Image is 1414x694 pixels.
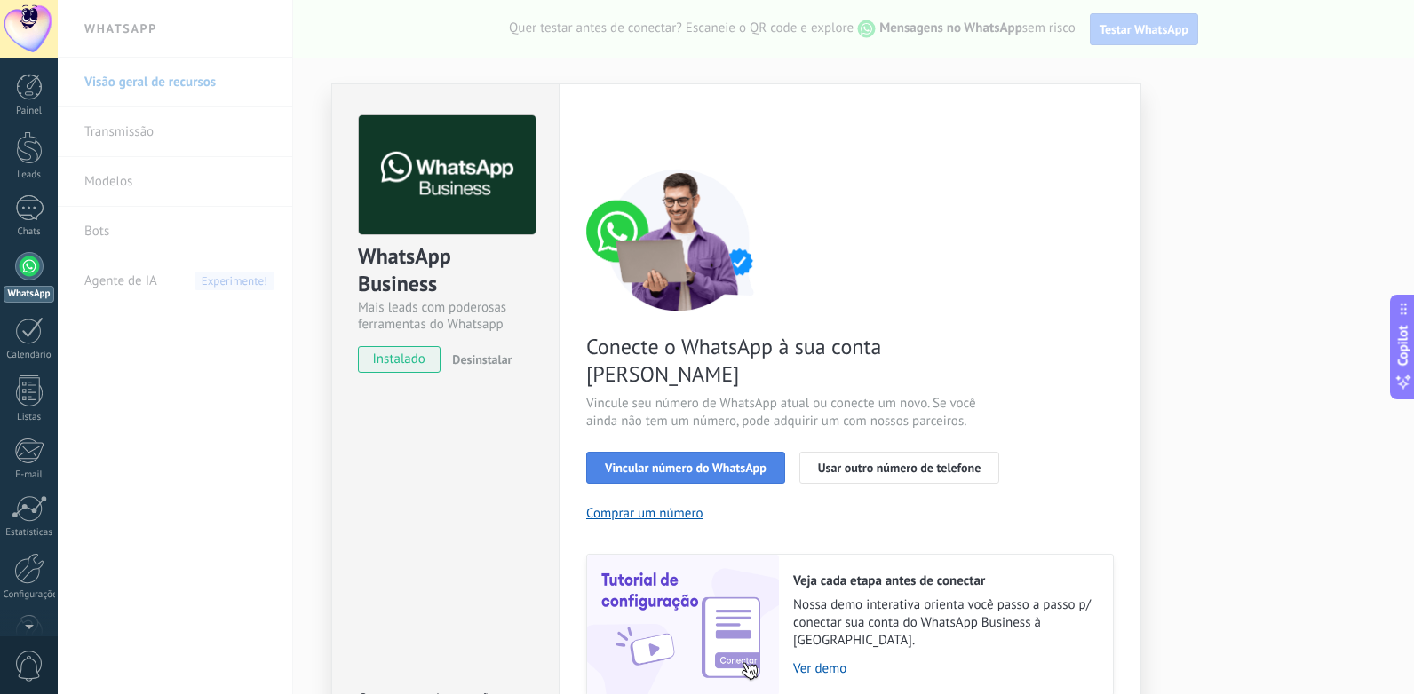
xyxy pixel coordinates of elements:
[586,169,773,311] img: connect number
[793,572,1095,589] h2: Veja cada etapa antes de conectar
[799,452,1000,484] button: Usar outro número de telefone
[818,461,981,474] span: Usar outro número de telefone
[452,351,512,367] span: Desinstalar
[4,350,55,361] div: Calendário
[586,505,703,522] button: Comprar um número
[793,660,1095,677] a: Ver demo
[4,589,55,601] div: Configurações
[4,286,54,303] div: WhatsApp
[586,395,1009,430] span: Vincule seu número de WhatsApp atual ou conecte um novo. Se você ainda não tem um número, pode ad...
[4,170,55,181] div: Leads
[359,346,440,373] span: instalado
[359,115,536,235] img: logo_main.png
[793,596,1095,650] span: Nossa demo interativa orienta você passo a passo p/ conectar sua conta do WhatsApp Business à [GE...
[4,469,55,481] div: E-mail
[605,461,767,474] span: Vincular número do WhatsApp
[4,106,55,117] div: Painel
[4,412,55,423] div: Listas
[358,299,533,333] div: Mais leads com poderosas ferramentas do Whatsapp
[4,527,55,539] div: Estatísticas
[586,452,785,484] button: Vincular número do WhatsApp
[445,346,512,373] button: Desinstalar
[4,226,55,238] div: Chats
[586,333,1009,388] span: Conecte o WhatsApp à sua conta [PERSON_NAME]
[358,242,533,299] div: WhatsApp Business
[1394,326,1412,367] span: Copilot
